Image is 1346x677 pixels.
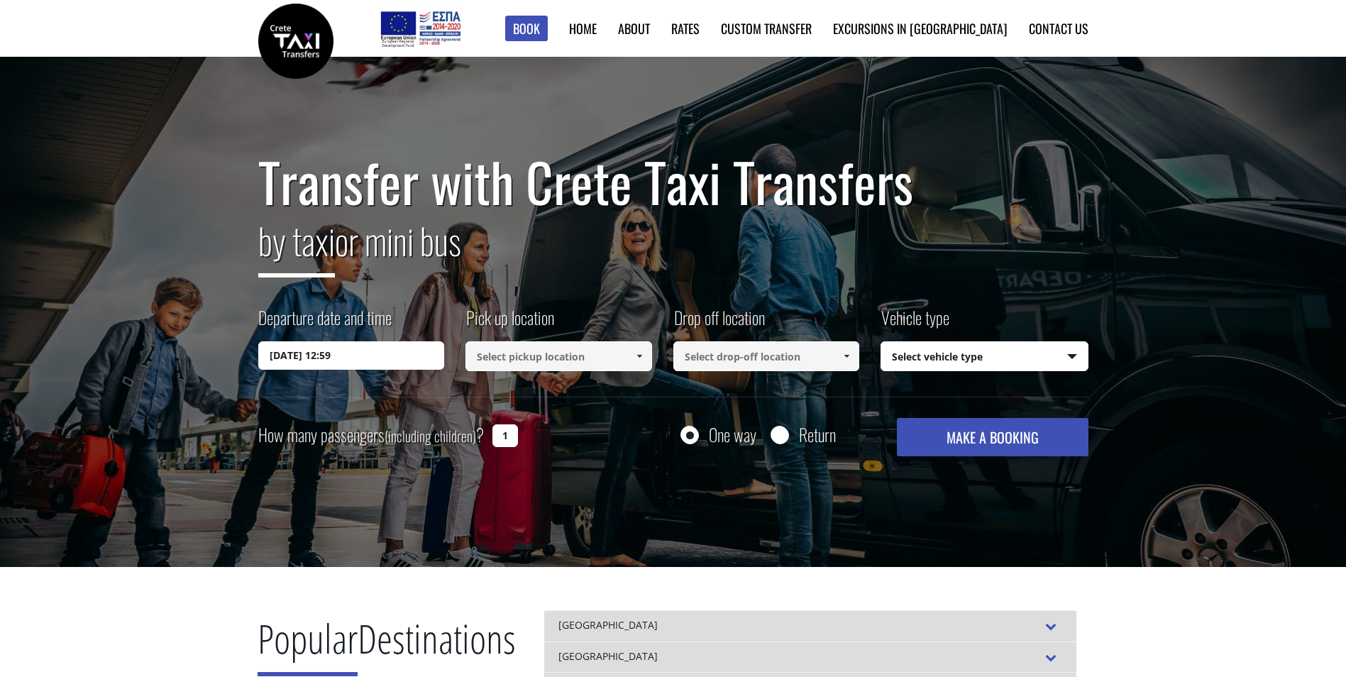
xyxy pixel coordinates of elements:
a: Show All Items [835,341,859,371]
button: MAKE A BOOKING [897,418,1088,456]
label: One way [709,426,756,444]
a: About [618,19,650,38]
div: [GEOGRAPHIC_DATA] [544,642,1076,673]
a: Rates [671,19,700,38]
label: Pick up location [465,305,554,341]
input: Select drop-off location [673,341,860,371]
label: How many passengers ? [258,418,484,453]
h2: or mini bus [258,211,1088,288]
label: Return [799,426,836,444]
label: Drop off location [673,305,765,341]
a: Book [505,16,548,42]
a: Contact us [1029,19,1088,38]
h1: Transfer with Crete Taxi Transfers [258,152,1088,211]
a: Custom Transfer [721,19,812,38]
a: Home [569,19,597,38]
span: Select vehicle type [881,342,1088,372]
a: Crete Taxi Transfers | Safe Taxi Transfer Services from to Heraklion Airport, Chania Airport, Ret... [258,32,333,47]
a: Excursions in [GEOGRAPHIC_DATA] [833,19,1008,38]
label: Vehicle type [881,305,949,341]
label: Departure date and time [258,305,392,341]
a: Show All Items [627,341,651,371]
img: Crete Taxi Transfers | Safe Taxi Transfer Services from to Heraklion Airport, Chania Airport, Ret... [258,4,333,79]
div: [GEOGRAPHIC_DATA] [544,610,1076,642]
input: Select pickup location [465,341,652,371]
span: Popular [258,611,358,676]
span: by taxi [258,214,335,277]
small: (including children) [385,425,476,446]
img: e-bannersEUERDF180X90.jpg [378,7,463,50]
